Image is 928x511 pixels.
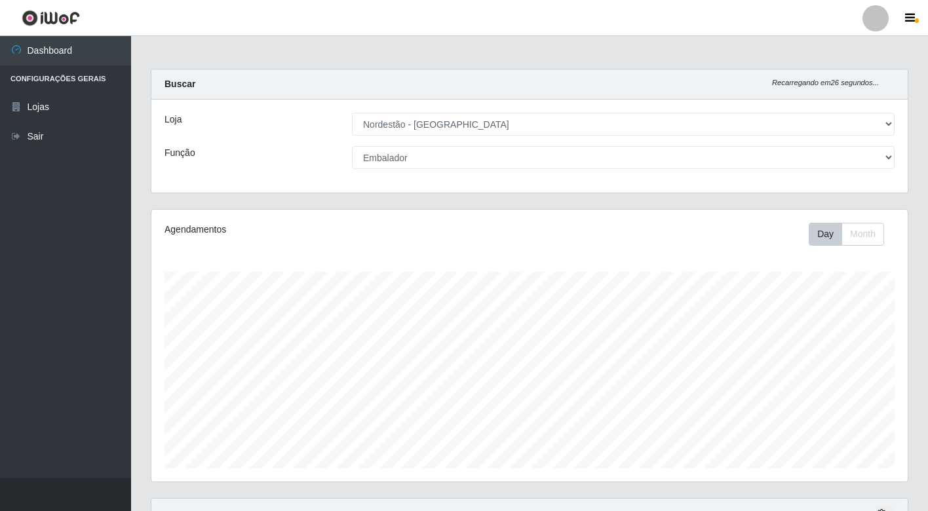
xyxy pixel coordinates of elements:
label: Loja [164,113,182,126]
button: Day [809,223,842,246]
div: Toolbar with button groups [809,223,895,246]
div: First group [809,223,884,246]
label: Função [164,146,195,160]
button: Month [841,223,884,246]
img: CoreUI Logo [22,10,80,26]
div: Agendamentos [164,223,457,237]
i: Recarregando em 26 segundos... [772,79,879,86]
strong: Buscar [164,79,195,89]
